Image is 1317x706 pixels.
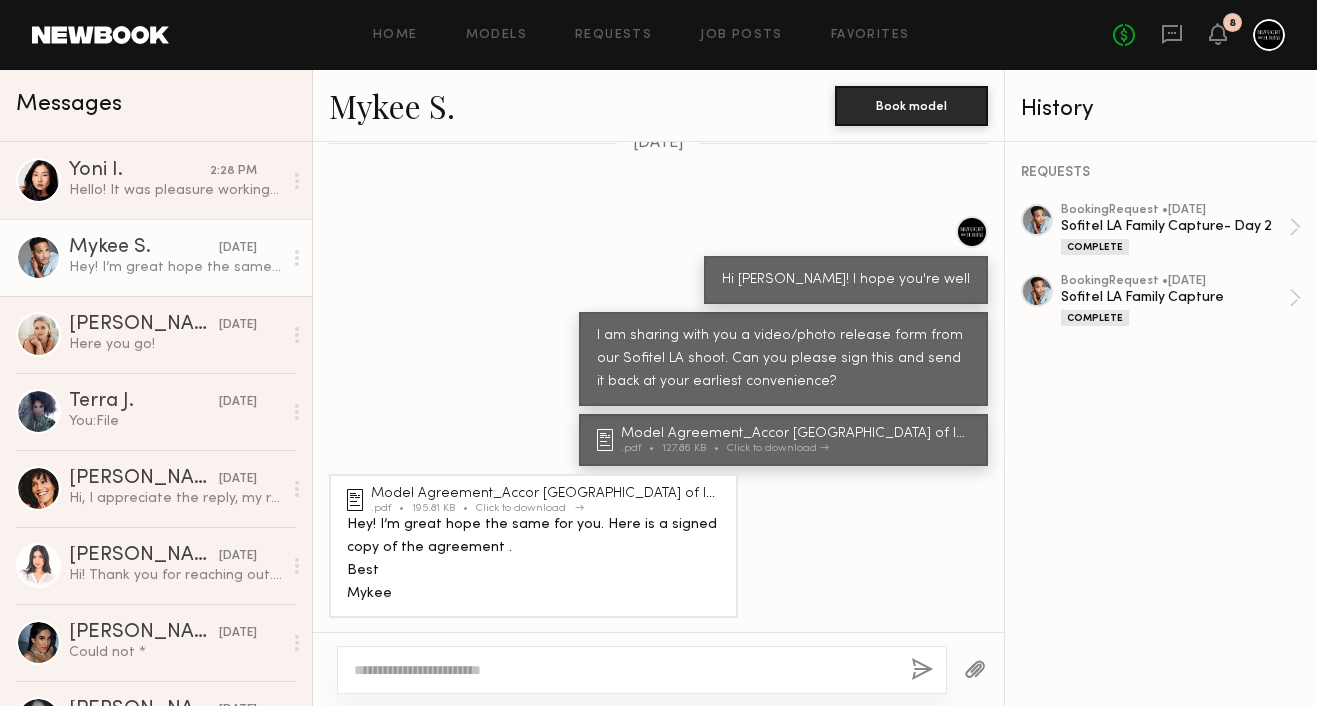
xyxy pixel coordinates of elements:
button: Book model [835,86,988,126]
a: Requests [575,29,652,42]
div: 2:28 PM [210,162,257,181]
div: [DATE] [219,393,257,412]
div: Hi, I appreciate the reply, my rate is $120 hourly for this kind of shoot, $500 doesn’t quite cov... [69,489,282,508]
a: Home [373,29,418,42]
a: Book model [835,96,988,113]
div: Sofitel LA Family Capture- Day 2 [1061,217,1289,236]
a: Models [466,29,527,42]
div: Hey! I’m great hope the same for you. Here is a signed copy of the agreement . Best Mykee [69,258,282,277]
div: [DATE] [219,316,257,335]
div: [PERSON_NAME] [69,315,219,335]
div: .pdf [371,503,412,514]
div: Here you go! [69,335,282,354]
a: Job Posts [700,29,783,42]
a: Model Agreement_Accor [GEOGRAPHIC_DATA] of Image.pdf195.81 KBClick to download [347,487,726,514]
a: Model Agreement_Accor [GEOGRAPHIC_DATA] of Image_ (4) (1).pdf127.86 KBClick to download [597,427,976,454]
div: History [1021,98,1301,121]
div: [DATE] [219,470,257,489]
a: bookingRequest •[DATE]Sofitel LA Family CaptureComplete [1061,275,1301,326]
div: [DATE] [219,547,257,566]
div: You: File [69,412,282,431]
div: booking Request • [DATE] [1061,204,1289,217]
span: Messages [16,93,122,116]
div: Hey! I’m great hope the same for you. Here is a signed copy of the agreement . Best Mykee [347,514,720,606]
div: [PERSON_NAME] [69,469,219,489]
div: Hello! It was pleasure working with you 🙏 here is the form! [69,181,282,200]
div: Terra J. [69,392,219,412]
div: [DATE] [219,624,257,643]
div: Click to download [727,443,829,454]
div: Yoni I. [69,161,210,181]
div: 127.86 KB [662,443,727,454]
a: Mykee S. [329,84,455,127]
div: REQUESTS [1021,166,1301,180]
div: Sofitel LA Family Capture [1061,288,1289,307]
div: [PERSON_NAME] [69,623,219,643]
div: 195.81 KB [412,503,476,514]
div: Click to download [476,503,578,514]
div: [PERSON_NAME] [69,546,219,566]
div: Complete [1061,310,1129,326]
div: .pdf [621,443,662,454]
div: Model Agreement_Accor [GEOGRAPHIC_DATA] of Image_ (4) (1) [621,427,976,441]
div: Could not * [69,643,282,662]
a: bookingRequest •[DATE]Sofitel LA Family Capture- Day 2Complete [1061,204,1301,255]
div: 8 [1229,18,1236,29]
div: Mykee S. [69,238,219,258]
span: [DATE] [633,135,684,152]
div: Hi [PERSON_NAME]! I hope you're well [722,269,970,292]
div: Complete [1061,239,1129,255]
div: Model Agreement_Accor [GEOGRAPHIC_DATA] of Image [371,487,726,501]
div: [DATE] [219,239,257,258]
div: Hi! Thank you for reaching out. What time would the photoshoot be at? Is this a paid opportunity? [69,566,282,585]
div: booking Request • [DATE] [1061,275,1289,288]
div: I am sharing with you a video/photo release form from our Sofitel LA shoot. Can you please sign t... [597,325,970,394]
a: Favorites [831,29,910,42]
